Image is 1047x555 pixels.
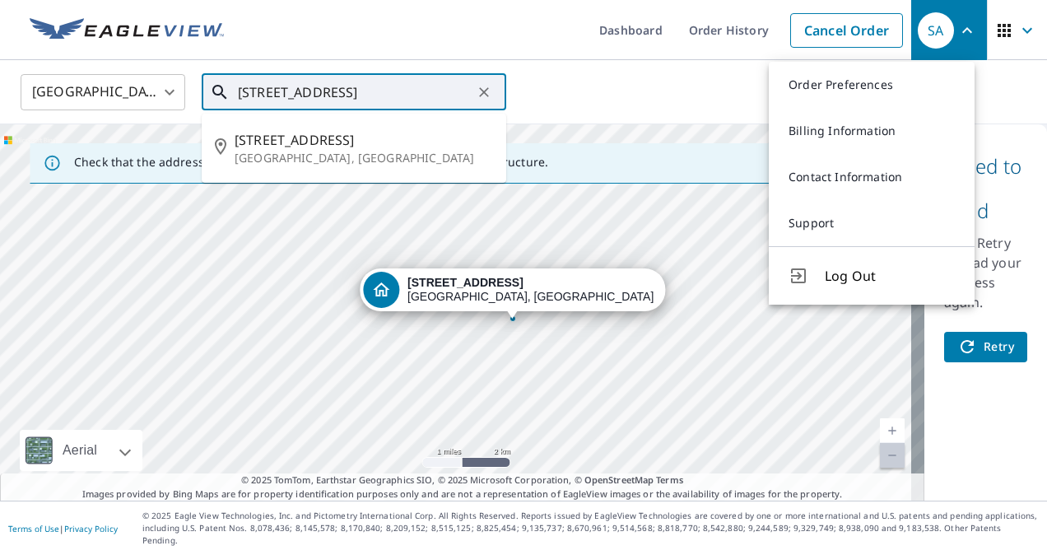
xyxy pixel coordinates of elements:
p: Failed to Load [944,144,1027,233]
a: Cancel Order [790,13,903,48]
span: Log Out [825,266,955,286]
a: Terms [656,473,683,486]
button: Log Out [769,246,975,305]
img: EV Logo [30,18,224,43]
div: Aerial [20,430,142,471]
input: Search by address or latitude-longitude [238,69,472,115]
button: Clear [472,81,496,104]
a: Privacy Policy [64,523,118,534]
div: SA [918,12,954,49]
a: OpenStreetMap [584,473,654,486]
a: Current Level 12, Zoom Out Disabled [880,443,905,468]
a: Support [769,200,975,246]
button: Retry [944,332,1027,362]
a: Contact Information [769,154,975,200]
p: Check that the address is accurate, then drag the marker over the correct structure. [74,155,548,170]
p: Click Retry to load your address again. [944,233,1027,312]
div: Dropped pin, building 1, Residential property, 107 Hara Ct Harlingen, TX 78552 [360,268,665,319]
p: | [8,524,118,534]
strong: [STREET_ADDRESS] [407,276,523,289]
span: [STREET_ADDRESS] [235,130,493,150]
p: [GEOGRAPHIC_DATA], [GEOGRAPHIC_DATA] [235,150,493,166]
div: Aerial [58,430,102,471]
a: Order Preferences [769,62,975,108]
span: © 2025 TomTom, Earthstar Geographics SIO, © 2025 Microsoft Corporation, © [241,473,683,487]
span: Retry [957,337,1014,357]
a: Current Level 12, Zoom In [880,418,905,443]
a: Terms of Use [8,523,59,534]
p: © 2025 Eagle View Technologies, Inc. and Pictometry International Corp. All Rights Reserved. Repo... [142,510,1039,547]
div: [GEOGRAPHIC_DATA] [21,69,185,115]
div: [GEOGRAPHIC_DATA], [GEOGRAPHIC_DATA] [407,276,654,304]
a: Billing Information [769,108,975,154]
